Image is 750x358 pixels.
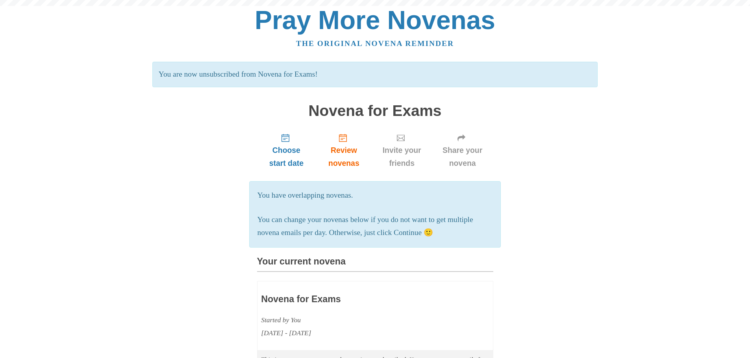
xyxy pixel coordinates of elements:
[432,127,493,174] a: Share your novena
[440,144,485,170] span: Share your novena
[316,127,372,174] a: Review novenas
[257,213,493,239] p: You can change your novenas below if you do not want to get multiple novena emails per day. Other...
[261,314,443,327] div: Started by You
[380,144,424,170] span: Invite your friends
[257,103,493,119] h1: Novena for Exams
[255,6,495,35] a: Pray More Novenas
[152,62,598,87] p: You are now unsubscribed from Novena for Exams!
[265,144,308,170] span: Choose start date
[261,327,443,340] div: [DATE] - [DATE]
[257,189,493,202] p: You have overlapping novenas.
[296,39,454,48] a: The original novena reminder
[257,127,316,174] a: Choose start date
[324,144,364,170] span: Review novenas
[372,127,432,174] a: Invite your friends
[257,257,493,272] h3: Your current novena
[261,294,443,305] h3: Novena for Exams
